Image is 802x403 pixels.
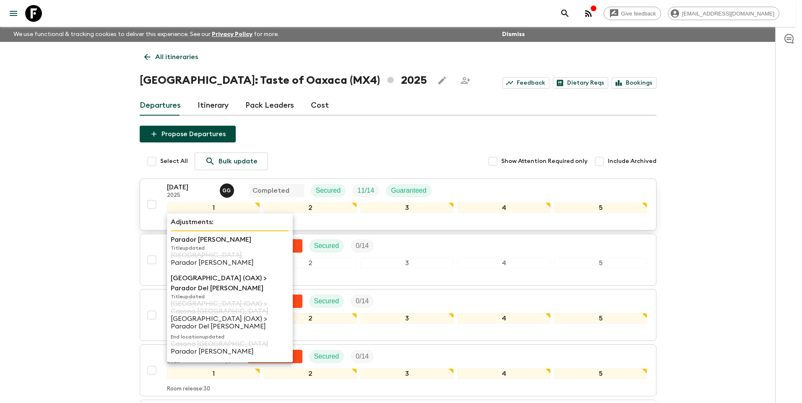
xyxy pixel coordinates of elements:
p: Parador [PERSON_NAME] [171,259,289,266]
button: search adventures [557,5,573,22]
p: 2025 [167,358,213,365]
p: [GEOGRAPHIC_DATA] (OAX) > Casona [GEOGRAPHIC_DATA] [171,300,289,315]
span: Share this itinerary [457,72,474,89]
div: 2 [263,368,357,379]
div: 5 [554,313,648,324]
span: Include Archived [608,157,656,165]
button: Dismiss [500,28,527,40]
a: Feedback [503,77,549,89]
div: 5 [554,258,648,269]
p: Bulk update [219,156,258,166]
p: Parador [PERSON_NAME] [171,235,289,245]
p: Room release: 30 [167,386,210,393]
div: 2 [263,313,357,324]
div: 1 [167,202,260,213]
div: 3 [360,202,454,213]
span: [EMAIL_ADDRESS][DOMAIN_NAME] [677,10,779,17]
div: 5 [554,368,648,379]
div: 2 [263,202,357,213]
p: 11 / 14 [357,186,374,196]
div: Trip Fill [351,350,374,363]
p: Secured [314,351,339,362]
p: Casona [GEOGRAPHIC_DATA] [171,340,289,348]
div: 4 [457,258,551,269]
h1: [GEOGRAPHIC_DATA]: Taste of Oaxaca (MX4) 2025 [140,72,427,89]
div: Trip Fill [351,239,374,253]
span: Select All [160,157,188,165]
p: 0 / 14 [356,351,369,362]
button: menu [5,5,22,22]
div: Trip Fill [351,294,374,308]
p: [DATE] [167,182,213,192]
p: [GEOGRAPHIC_DATA] (OAX) > Parador Del [PERSON_NAME] [171,315,289,330]
p: 0 / 14 [356,296,369,306]
p: We use functional & tracking cookies to deliver this experience. See our for more. [10,27,282,42]
p: Secured [316,186,341,196]
div: 4 [457,368,551,379]
p: 0 / 14 [356,241,369,251]
p: Adjustments: [171,217,289,227]
div: 3 [360,368,454,379]
button: Propose Departures [140,126,236,142]
a: Departures [140,96,181,116]
p: [GEOGRAPHIC_DATA] [171,251,289,259]
p: Title updated [171,293,289,300]
p: Completed [253,186,289,196]
div: 4 [457,313,551,324]
div: 5 [554,202,648,213]
div: 3 [360,258,454,269]
p: Secured [314,296,339,306]
button: Edit this itinerary [434,72,450,89]
div: 2 [263,258,357,269]
a: Privacy Policy [212,31,253,37]
span: Gerardo Guerrero Mata [220,186,236,193]
p: Title updated [171,245,289,251]
a: Bookings [612,77,656,89]
a: Cost [311,96,329,116]
a: Dietary Reqs [553,77,608,89]
div: 4 [457,202,551,213]
span: Give feedback [617,10,661,17]
div: 1 [167,368,260,379]
a: Pack Leaders [245,96,294,116]
div: Trip Fill [352,184,379,197]
p: End location updated [171,333,289,340]
p: [GEOGRAPHIC_DATA] (OAX) > Parador Del [PERSON_NAME] [171,273,289,293]
p: Guaranteed [391,186,427,196]
p: Parador [PERSON_NAME] [171,348,289,355]
a: Itinerary [198,96,229,116]
div: 3 [360,313,454,324]
p: All itineraries [155,52,198,62]
span: Show Attention Required only [501,157,588,165]
p: 2025 [167,192,213,199]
